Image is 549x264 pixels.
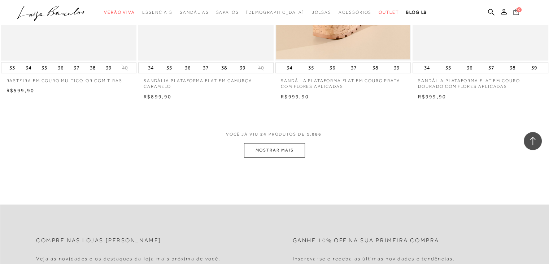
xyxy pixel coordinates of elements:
a: SANDÁLIA PLATAFORMA FLAT EM CAMURÇA CARAMELO [138,73,274,90]
button: 40 [120,64,130,71]
button: 35 [164,63,174,73]
a: categoryNavScreenReaderText [142,6,173,19]
span: Acessórios [339,10,371,15]
a: categoryNavScreenReaderText [311,6,331,19]
button: 36 [327,63,337,73]
button: 40 [256,64,266,71]
span: R$999,90 [418,94,446,99]
h4: Inscreva-se e receba as últimas novidades e tendências. [293,256,455,262]
button: 33 [7,63,17,73]
button: 37 [71,63,82,73]
button: 38 [507,63,518,73]
a: categoryNavScreenReaderText [216,6,239,19]
a: BLOG LB [406,6,427,19]
a: SANDÁLIA PLATAFORMA FLAT EM COURO DOURADO COM FLORES APLICADAS [413,73,548,90]
span: Verão Viva [104,10,135,15]
button: 36 [182,63,192,73]
span: 24 [260,132,267,137]
button: 34 [422,63,432,73]
h4: Veja as novidades e os destaques da loja mais próxima de você. [36,256,221,262]
span: 1.086 [307,132,322,137]
button: 39 [104,63,114,73]
a: categoryNavScreenReaderText [339,6,371,19]
a: SANDÁLIA PLATAFORMA FLAT EM COURO PRATA COM FLORES APLICADAS [275,73,411,90]
h2: Compre nas lojas [PERSON_NAME] [36,237,161,244]
span: R$899,90 [144,94,172,99]
span: Outlet [379,10,399,15]
span: R$999,90 [281,94,309,99]
a: categoryNavScreenReaderText [104,6,135,19]
button: 34 [146,63,156,73]
button: 35 [39,63,49,73]
span: BLOG LB [406,10,427,15]
button: 34 [23,63,34,73]
span: Essenciais [142,10,173,15]
button: 39 [392,63,402,73]
span: [DEMOGRAPHIC_DATA] [246,10,304,15]
button: 36 [56,63,66,73]
button: 37 [201,63,211,73]
button: 35 [306,63,316,73]
button: 38 [88,63,98,73]
h2: Ganhe 10% off na sua primeira compra [293,237,439,244]
span: R$599,90 [6,88,35,93]
a: noSubCategoriesText [246,6,304,19]
button: MOSTRAR MAIS [244,143,305,157]
button: 39 [529,63,539,73]
button: 34 [284,63,295,73]
span: Sandálias [180,10,209,15]
button: 37 [349,63,359,73]
span: Bolsas [311,10,331,15]
button: 38 [219,63,229,73]
button: 36 [465,63,475,73]
button: 38 [370,63,380,73]
span: Sapatos [216,10,239,15]
button: 35 [443,63,453,73]
span: VOCÊ JÁ VIU PRODUTOS DE [226,132,323,137]
a: categoryNavScreenReaderText [379,6,399,19]
button: 0 [511,8,521,18]
span: 0 [517,7,522,12]
button: 37 [486,63,496,73]
button: 39 [238,63,248,73]
a: RASTEIRA EM COURO MULTICOLOR COM TIRAS [1,73,136,84]
a: categoryNavScreenReaderText [180,6,209,19]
